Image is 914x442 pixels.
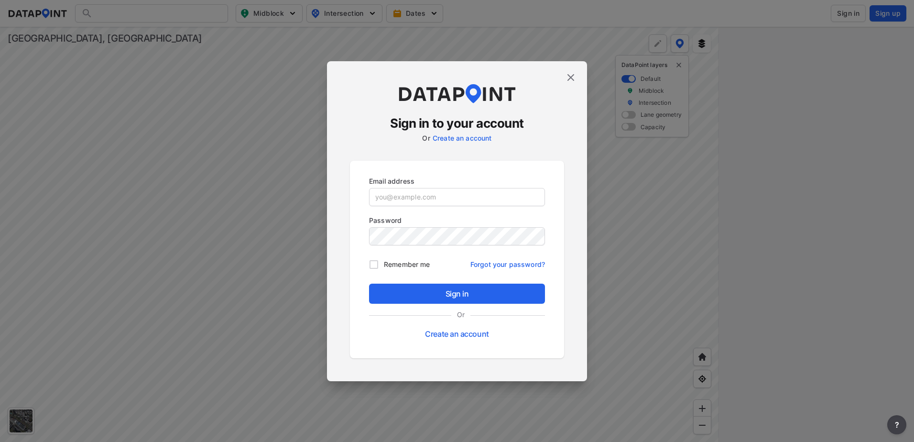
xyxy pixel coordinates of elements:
[384,259,430,269] span: Remember me
[451,309,470,320] label: Or
[377,288,537,299] span: Sign in
[369,284,545,304] button: Sign in
[433,134,492,142] a: Create an account
[369,215,545,225] p: Password
[397,84,517,103] img: dataPointLogo.9353c09d.svg
[425,329,489,339] a: Create an account
[470,254,545,269] a: Forgot your password?
[887,415,906,434] button: more
[893,419,901,431] span: ?
[370,188,544,206] input: you@example.com
[565,72,577,83] img: close.efbf2170.svg
[369,176,545,186] p: Email address
[422,134,430,142] label: Or
[350,115,564,132] h3: Sign in to your account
